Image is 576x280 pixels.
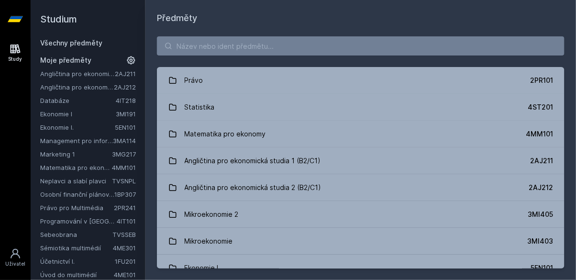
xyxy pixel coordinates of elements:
[40,136,113,146] a: Management pro informatiky a statistiky
[114,190,136,198] a: 1BP307
[528,102,553,112] div: 4ST201
[114,204,136,212] a: 2PR241
[40,203,114,213] a: Právo pro Multimédia
[185,232,233,251] div: Mikroekonomie
[40,123,115,132] a: Ekonomie I.
[157,67,565,94] a: Právo 2PR101
[527,236,553,246] div: 3MI403
[114,271,136,279] a: 4ME101
[530,76,553,85] div: 2PR101
[40,109,116,119] a: Ekonomie I
[113,137,136,145] a: 3MA114
[185,178,321,197] div: Angličtina pro ekonomická studia 2 (B2/C1)
[157,36,565,56] input: Název nebo ident předmětu…
[40,176,112,186] a: Neplavci a slabí plavci
[40,243,113,253] a: Sémiotika multimédií
[157,94,565,121] a: Statistika 4ST201
[40,82,114,92] a: Angličtina pro ekonomická studia 2 (B2/C1)
[526,129,553,139] div: 4MM101
[529,183,553,192] div: 2AJ212
[185,151,321,170] div: Angličtina pro ekonomická studia 1 (B2/C1)
[40,163,112,172] a: Matematika pro ekonomy
[112,231,136,238] a: TVSSEB
[157,201,565,228] a: Mikroekonomie 2 3MI405
[40,216,117,226] a: Programování v [GEOGRAPHIC_DATA]
[2,243,29,272] a: Uživatel
[112,150,136,158] a: 3MG217
[40,96,116,105] a: Databáze
[40,69,115,78] a: Angličtina pro ekonomická studia 1 (B2/C1)
[185,258,221,278] div: Ekonomie I.
[116,97,136,104] a: 4IT218
[185,124,266,144] div: Matematika pro ekonomy
[157,147,565,174] a: Angličtina pro ekonomická studia 1 (B2/C1) 2AJ211
[115,123,136,131] a: 5EN101
[40,270,114,280] a: Úvod do multimédií
[40,39,102,47] a: Všechny předměty
[530,156,553,166] div: 2AJ211
[9,56,22,63] div: Study
[115,258,136,265] a: 1FU201
[157,121,565,147] a: Matematika pro ekonomy 4MM101
[531,263,553,273] div: 5EN101
[116,110,136,118] a: 3MI191
[113,244,136,252] a: 4ME301
[157,11,565,25] h1: Předměty
[185,98,215,117] div: Statistika
[2,38,29,67] a: Study
[115,70,136,78] a: 2AJ211
[114,83,136,91] a: 2AJ212
[117,217,136,225] a: 4IT101
[5,260,25,268] div: Uživatel
[40,230,112,239] a: Sebeobrana
[157,174,565,201] a: Angličtina pro ekonomická studia 2 (B2/C1) 2AJ212
[185,205,239,224] div: Mikroekonomie 2
[112,164,136,171] a: 4MM101
[40,257,115,266] a: Účetnictví I.
[40,190,114,199] a: Osobní finanční plánování
[40,149,112,159] a: Marketing 1
[157,228,565,255] a: Mikroekonomie 3MI403
[40,56,91,65] span: Moje předměty
[112,177,136,185] a: TVSNPL
[528,210,553,219] div: 3MI405
[185,71,203,90] div: Právo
